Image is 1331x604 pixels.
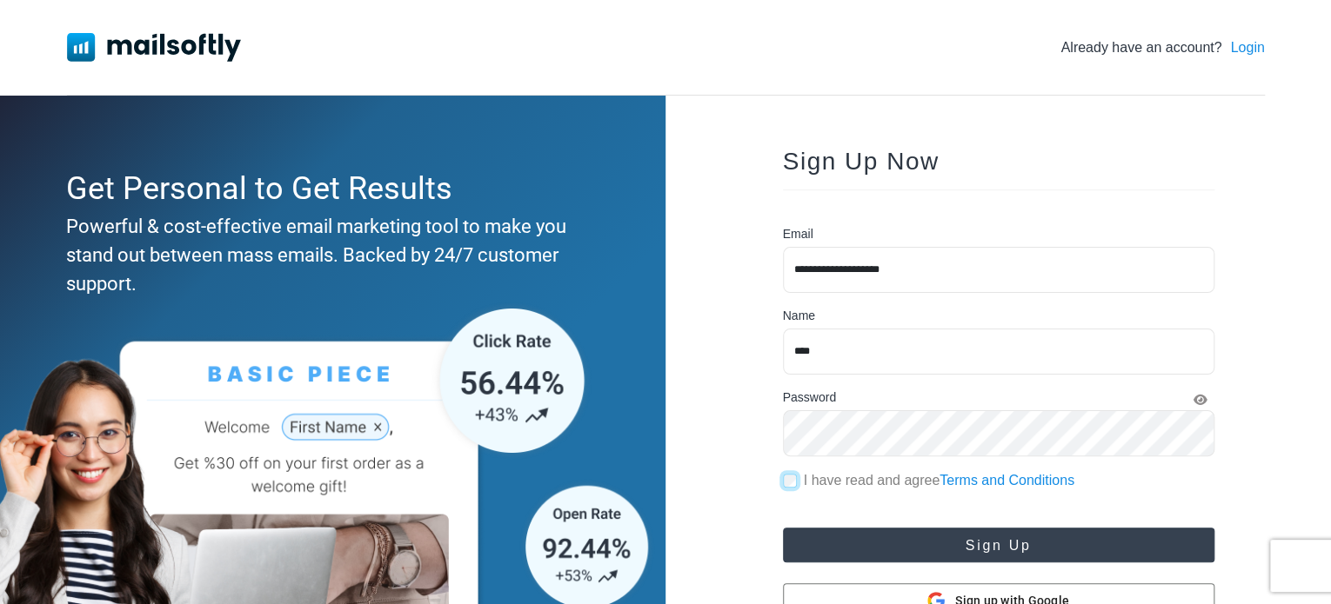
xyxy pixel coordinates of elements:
[783,225,813,243] label: Email
[1194,394,1207,406] i: Show Password
[783,307,815,325] label: Name
[1230,37,1264,58] a: Login
[67,33,241,61] img: Mailsoftly
[66,212,592,298] div: Powerful & cost-effective email marketing tool to make you stand out between mass emails. Backed ...
[940,473,1074,488] a: Terms and Conditions
[783,148,940,175] span: Sign Up Now
[783,388,836,407] label: Password
[783,528,1214,562] button: Sign Up
[804,470,1074,491] label: I have read and agree
[1060,37,1264,58] div: Already have an account?
[66,165,592,212] div: Get Personal to Get Results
